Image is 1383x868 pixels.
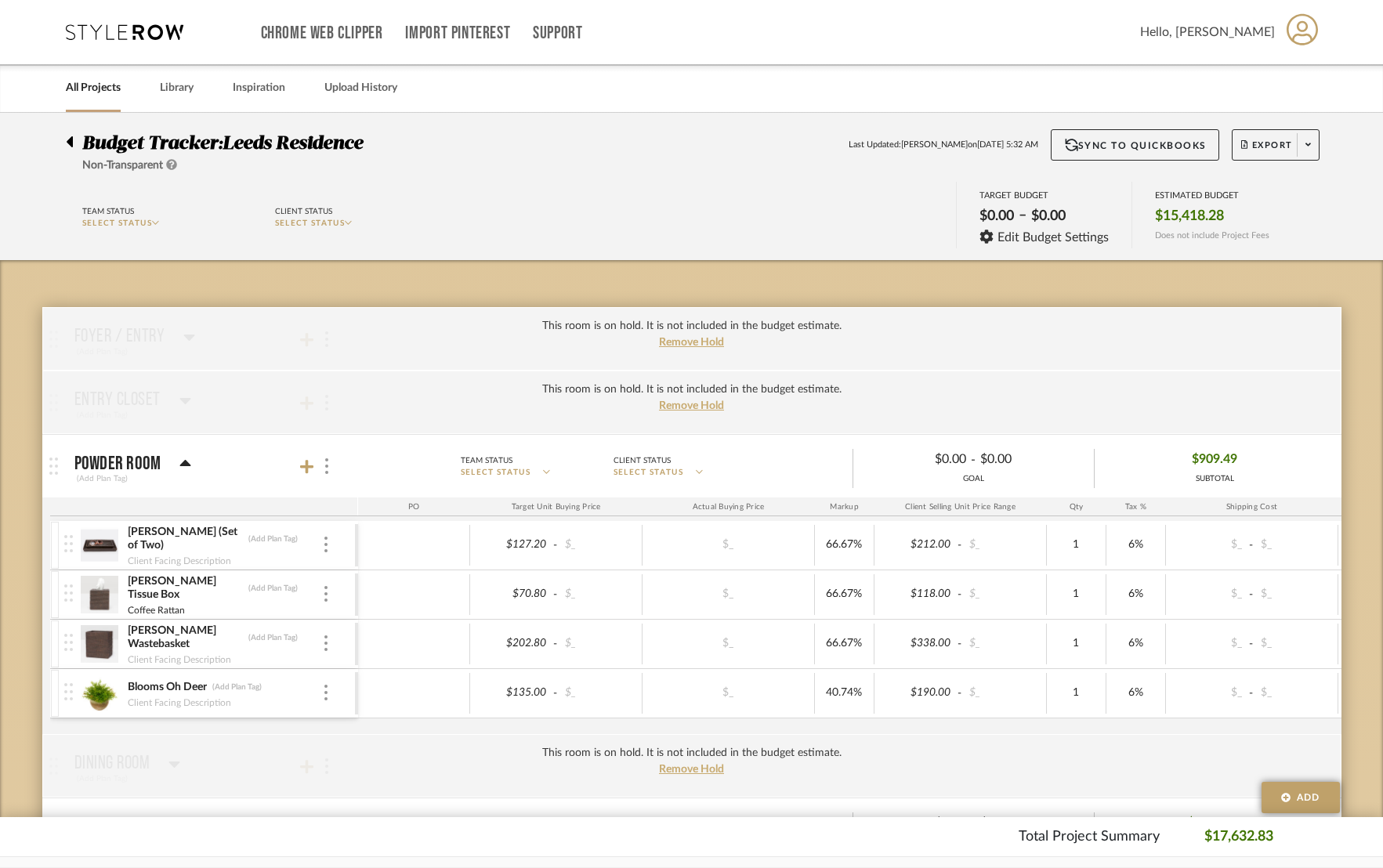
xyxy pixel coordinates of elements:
div: $_ [1171,533,1247,556]
a: Import Pinterest [405,27,510,40]
div: Qty [1047,497,1106,516]
span: - [1247,685,1256,701]
span: - [1247,636,1256,652]
div: $70.80 [475,583,552,606]
img: 3dots-v.svg [325,458,328,474]
div: Client Facing Description [127,652,232,667]
div: TARGET BUDGET [979,190,1109,201]
div: Client Status [275,204,332,219]
div: $_ [560,682,637,704]
div: $0.00 [866,447,971,472]
div: $212.00 [879,533,956,556]
div: Team Status [461,454,512,468]
img: 59abf229-8057-4c16-8fda-d2ea681b5795_50x50.jpg [81,526,119,564]
div: This room is on hold. It is not included in the budget estimate. [542,382,842,398]
div: Client Facing Description [127,553,232,569]
a: All Projects [66,78,121,99]
p: Total Project Summary [1019,826,1160,848]
div: (Add Plan Tag) [248,583,299,594]
img: 3dots-v.svg [324,685,328,700]
div: $_ [685,682,771,704]
div: $0.00 [975,203,1019,230]
span: [PERSON_NAME] [901,139,968,152]
div: $_ [1171,682,1247,704]
button: Sync to QuickBooks [1051,129,1219,161]
img: vertical-grip.svg [64,535,73,552]
div: $_ [1171,632,1247,655]
span: - [955,587,965,602]
img: 2ca7abcb-7898-4a11-b3a2-6d3f19c6c2ca_50x50.jpg [81,625,119,663]
div: $0.00 [976,447,1081,472]
div: $_ [1256,682,1333,704]
div: (Add Plan Tag) [248,632,299,643]
div: $338.00 [879,632,956,655]
div: This room is on hold. It is not included in the budget estimate. [542,318,842,335]
span: - [551,587,560,602]
div: $202.80 [475,632,552,655]
div: $_ [965,583,1041,606]
div: [PERSON_NAME] (Set of Two) [127,525,244,553]
div: 6% [1111,682,1160,704]
button: Add [1262,782,1340,813]
span: SELECT STATUS [614,467,684,479]
div: 1 [1052,533,1101,556]
div: $135.00 [475,682,552,704]
img: 3dots-v.svg [324,586,328,602]
span: - [551,537,560,553]
div: Powder Room(Add Plan Tag)Team StatusSELECT STATUSClient StatusSELECT STATUS$0.00-$0.00GOAL$909.49... [50,497,1341,734]
span: Hello, [PERSON_NAME] [1140,23,1275,42]
span: Does not include Project Fees [1155,230,1269,241]
div: This room is on hold. It is not included in the budget estimate. [542,745,842,761]
span: - [551,636,560,652]
div: Target Unit Buying Price [470,497,643,516]
div: Actual Buying Price [643,497,815,516]
div: $_ [965,682,1041,704]
span: on [968,139,977,152]
span: - [955,685,965,701]
div: Client Selling Unit Price Range [874,497,1047,516]
div: $_ [1256,533,1333,556]
div: $118.00 [879,583,956,606]
div: $127.20 [475,533,552,556]
span: - [1247,537,1256,553]
div: Shipping Cost [1166,497,1338,516]
div: Coffee Rattan [127,602,186,618]
span: $15,418.28 [1155,208,1224,225]
div: ESTIMATED BUDGET [1155,190,1269,201]
span: - [971,450,976,469]
span: Last Updated: [849,139,901,152]
img: vertical-grip.svg [64,584,73,602]
div: $_ [965,533,1041,556]
div: Markup [815,497,874,516]
div: $_ [1171,583,1247,606]
span: - [955,537,965,553]
div: SUBTOTAL [1192,473,1237,485]
span: SELECT STATUS [275,219,346,227]
div: 66.67% [820,533,869,556]
div: (Add Plan Tag) [212,682,262,693]
span: SELECT STATUS [461,467,531,479]
div: PO [358,497,470,516]
div: [PERSON_NAME] Tissue Box [127,574,244,602]
span: Remove Hold [659,400,724,411]
a: Library [160,78,194,99]
img: cf861bf6-3037-4fe9-bd4e-6109de0be6a8_50x50.jpg [81,576,119,613]
span: – [1019,207,1026,230]
a: Upload History [324,78,397,99]
div: 40.74% [820,682,869,704]
a: Inspiration [233,78,285,99]
div: $_ [560,632,637,655]
mat-expansion-panel-header: Living Room(Add Plan Tag)Team StatusSELECT STATUSClient StatusSELECT STATUS$0.00-$0.00GOAL$5,345.... [42,798,1341,861]
a: Chrome Web Clipper [261,27,383,40]
button: Export [1232,129,1320,161]
div: $_ [965,632,1041,655]
img: vertical-grip.svg [64,683,73,700]
span: - [551,685,560,701]
span: Remove Hold [659,337,724,348]
span: Export [1241,139,1293,163]
div: 1 [1052,583,1101,606]
div: Client Status [614,454,671,468]
img: vertical-grip.svg [64,634,73,651]
span: - [971,814,976,833]
div: $_ [560,583,637,606]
